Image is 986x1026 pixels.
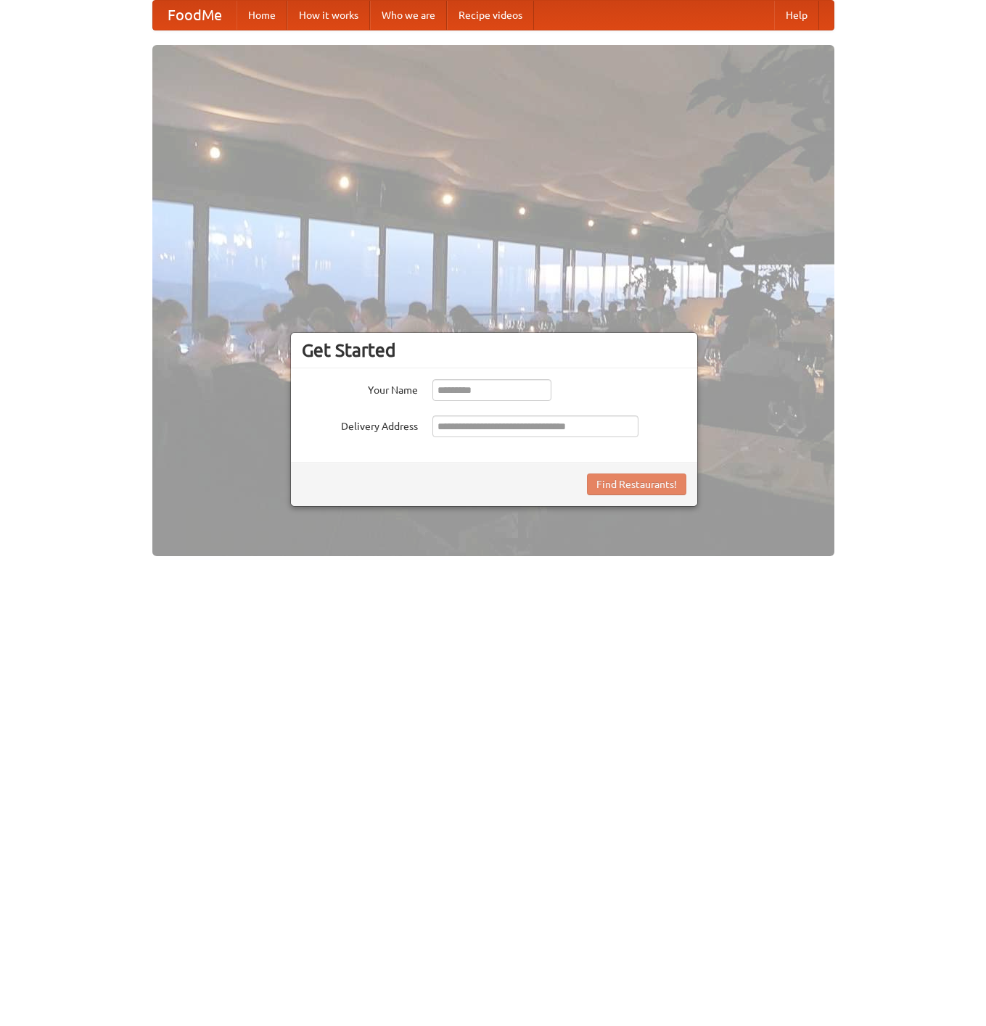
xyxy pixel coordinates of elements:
[370,1,447,30] a: Who we are
[302,339,686,361] h3: Get Started
[237,1,287,30] a: Home
[774,1,819,30] a: Help
[302,379,418,397] label: Your Name
[302,415,418,434] label: Delivery Address
[287,1,370,30] a: How it works
[153,1,237,30] a: FoodMe
[587,473,686,495] button: Find Restaurants!
[447,1,534,30] a: Recipe videos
